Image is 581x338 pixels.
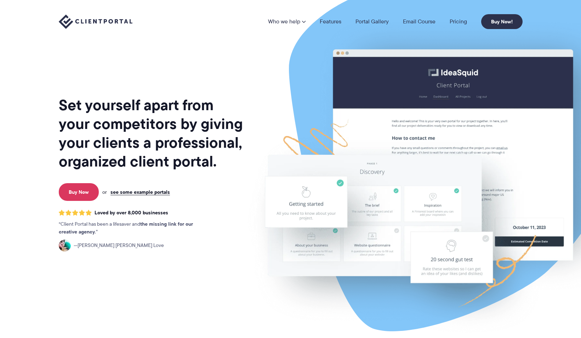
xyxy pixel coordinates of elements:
[102,189,107,195] span: or
[403,19,435,24] a: Email Course
[59,96,244,171] h1: Set yourself apart from your competitors by giving your clients a professional, organized client ...
[95,210,168,216] span: Loved by over 8,000 businesses
[59,183,99,201] a: Buy Now
[450,19,467,24] a: Pricing
[320,19,341,24] a: Features
[268,19,306,24] a: Who we help
[110,189,170,195] a: see some example portals
[59,220,193,236] strong: the missing link for our creative agency
[355,19,389,24] a: Portal Gallery
[74,242,164,249] span: [PERSON_NAME] [PERSON_NAME] Love
[59,220,207,236] p: Client Portal has been a lifesaver and .
[481,14,523,29] a: Buy Now!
